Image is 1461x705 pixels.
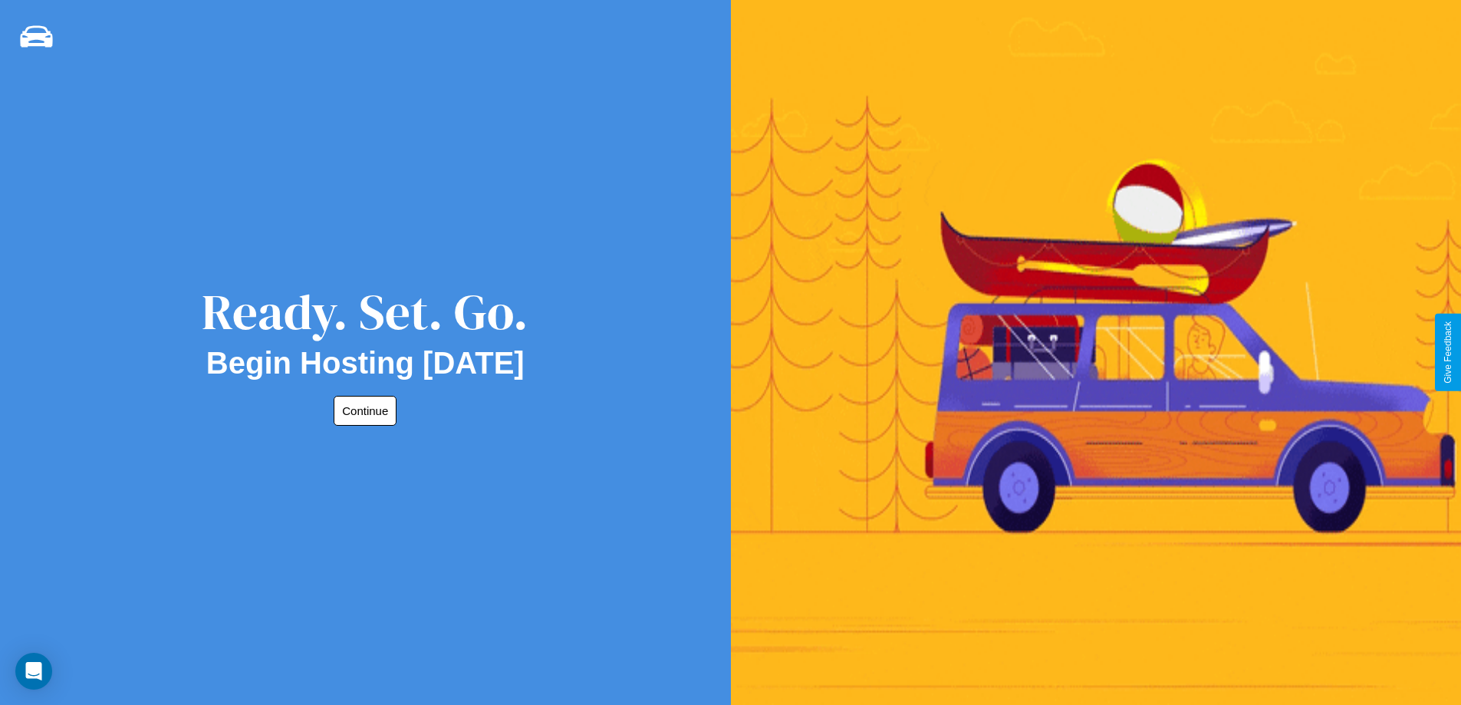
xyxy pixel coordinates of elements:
button: Continue [334,396,397,426]
div: Open Intercom Messenger [15,653,52,690]
div: Give Feedback [1443,321,1453,384]
div: Ready. Set. Go. [202,278,528,346]
h2: Begin Hosting [DATE] [206,346,525,381]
